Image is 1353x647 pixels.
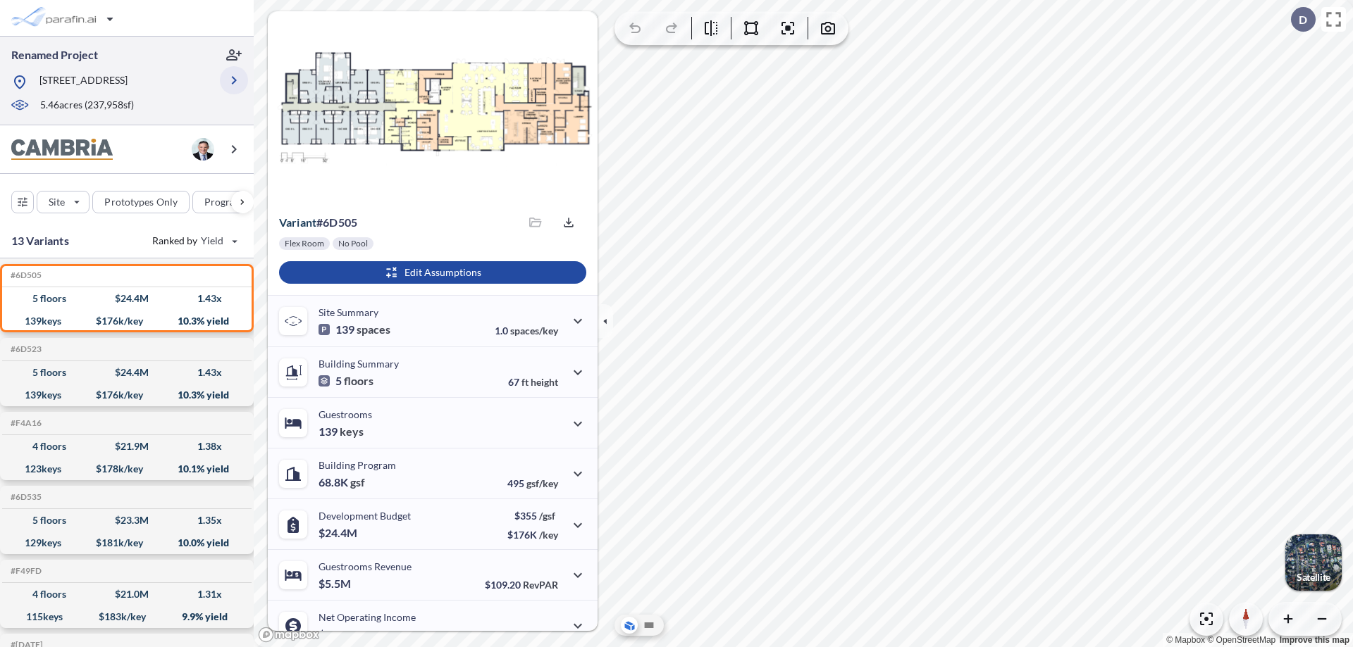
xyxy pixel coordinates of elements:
p: Site Summary [319,306,378,318]
a: Improve this map [1280,635,1349,645]
button: Site [37,191,89,213]
button: Program [192,191,268,213]
p: Prototypes Only [104,195,178,209]
p: No Pool [338,238,368,249]
p: Renamed Project [11,47,98,63]
p: 139 [319,322,390,337]
a: Mapbox [1166,635,1205,645]
p: 5.46 acres ( 237,958 sf) [40,98,134,113]
span: /gsf [539,510,555,522]
p: Building Program [319,459,396,471]
button: Aerial View [621,617,638,634]
p: D [1299,13,1307,26]
h5: Click to copy the code [8,270,42,280]
p: Edit Assumptions [404,265,481,279]
p: $24.4M [319,526,359,540]
span: gsf/key [526,477,558,489]
p: Site [49,195,65,209]
img: Switcher Image [1285,534,1342,591]
span: keys [340,425,364,439]
a: OpenStreetMap [1207,635,1275,645]
button: Prototypes Only [92,191,190,213]
span: floors [344,374,373,388]
p: # 6d505 [279,215,357,230]
p: 139 [319,425,364,439]
h5: Click to copy the code [8,344,42,354]
p: Guestrooms [319,408,372,420]
p: $355 [507,510,558,522]
p: $109.20 [485,579,558,591]
p: [STREET_ADDRESS] [39,73,128,91]
p: Building Summary [319,358,399,370]
p: Program [204,195,244,209]
p: 495 [507,477,558,489]
p: $5.5M [319,577,353,591]
span: RevPAR [523,579,558,591]
button: Ranked by Yield [141,230,247,252]
span: ft [521,376,529,388]
h5: Click to copy the code [8,418,42,428]
p: $2.5M [319,627,353,641]
p: Satellite [1297,572,1330,583]
img: BrandImage [11,139,113,161]
span: Variant [279,215,316,229]
span: height [531,376,558,388]
span: spaces [357,322,390,337]
span: margin [527,629,558,641]
p: 68.8K [319,475,365,489]
button: Switcher ImageSatellite [1285,534,1342,591]
span: gsf [350,475,365,489]
span: spaces/key [510,325,558,337]
p: $176K [507,529,558,541]
h5: Click to copy the code [8,566,42,576]
span: Yield [201,234,224,248]
button: Site Plan [641,617,657,634]
button: Edit Assumptions [279,261,586,284]
p: 5 [319,374,373,388]
h5: Click to copy the code [8,492,42,502]
p: Development Budget [319,510,411,522]
p: 1.0 [495,325,558,337]
a: Mapbox homepage [258,627,320,643]
p: Guestrooms Revenue [319,560,412,572]
img: user logo [192,138,214,161]
p: 45.0% [498,629,558,641]
p: Flex Room [285,238,324,249]
p: Net Operating Income [319,611,416,623]
p: 67 [508,376,558,388]
span: /key [539,529,558,541]
p: 13 Variants [11,232,69,249]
